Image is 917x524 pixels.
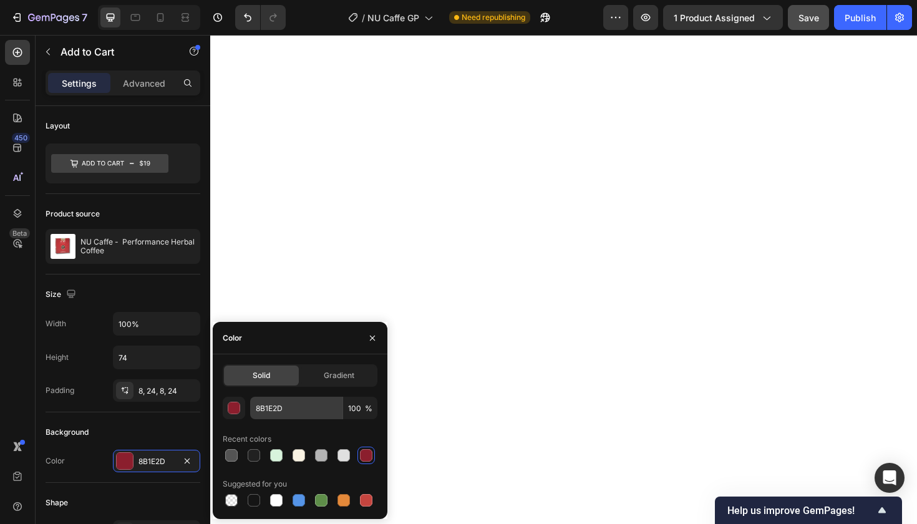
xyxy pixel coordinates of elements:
p: NU Caffe - Performance Herbal Coffee [80,238,195,255]
div: Height [46,352,69,363]
div: Recent colors [223,434,271,445]
button: 7 [5,5,93,30]
p: 7 [82,10,87,25]
div: Publish [845,11,876,24]
div: Color [46,455,65,467]
div: Background [46,427,89,438]
p: Advanced [123,77,165,90]
div: Open Intercom Messenger [875,463,905,493]
span: % [365,403,372,414]
iframe: Design area [210,35,917,524]
div: 8B1E2D [138,456,175,467]
input: Auto [114,313,200,335]
button: Publish [834,5,886,30]
input: Auto [114,346,200,369]
div: 450 [12,133,30,143]
span: Solid [253,370,270,381]
button: Show survey - Help us improve GemPages! [727,503,890,518]
img: product feature img [51,234,75,259]
p: Add to Cart [61,44,167,59]
div: Layout [46,120,70,132]
span: Need republishing [462,12,525,23]
div: Suggested for you [223,478,287,490]
div: Color [223,332,242,344]
div: Undo/Redo [235,5,286,30]
span: / [362,11,365,24]
span: Gradient [324,370,354,381]
div: Beta [9,228,30,238]
div: Shape [46,497,68,508]
div: Width [46,318,66,329]
span: 1 product assigned [674,11,755,24]
input: Eg: FFFFFF [250,397,342,419]
span: Save [798,12,819,23]
div: Product source [46,208,100,220]
span: Help us improve GemPages! [727,505,875,517]
button: 1 product assigned [663,5,783,30]
div: 8, 24, 8, 24 [138,386,197,397]
p: Settings [62,77,97,90]
button: Save [788,5,829,30]
div: Padding [46,385,74,396]
div: Size [46,286,79,303]
span: NU Caffe GP [367,11,419,24]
